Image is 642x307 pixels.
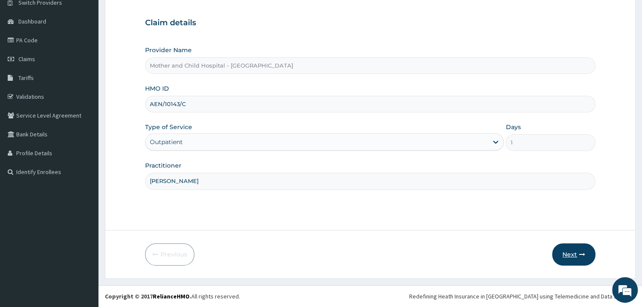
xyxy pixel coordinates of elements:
[145,18,595,28] h3: Claim details
[18,18,46,25] span: Dashboard
[409,292,636,301] div: Redefining Heath Insurance in [GEOGRAPHIC_DATA] using Telemedicine and Data Science!
[45,48,144,59] div: Chat with us now
[105,292,191,300] strong: Copyright © 2017 .
[145,161,181,170] label: Practitioner
[552,243,595,266] button: Next
[145,173,595,189] input: Enter Name
[145,243,194,266] button: Previous
[145,123,192,131] label: Type of Service
[50,96,118,183] span: We're online!
[4,211,163,241] textarea: Type your message and hit 'Enter'
[505,123,520,131] label: Days
[145,46,192,54] label: Provider Name
[18,55,35,63] span: Claims
[145,84,169,93] label: HMO ID
[140,4,161,25] div: Minimize live chat window
[153,292,190,300] a: RelianceHMO
[150,138,183,146] div: Outpatient
[98,285,642,307] footer: All rights reserved.
[145,96,595,112] input: Enter HMO ID
[16,43,35,64] img: d_794563401_company_1708531726252_794563401
[18,74,34,82] span: Tariffs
